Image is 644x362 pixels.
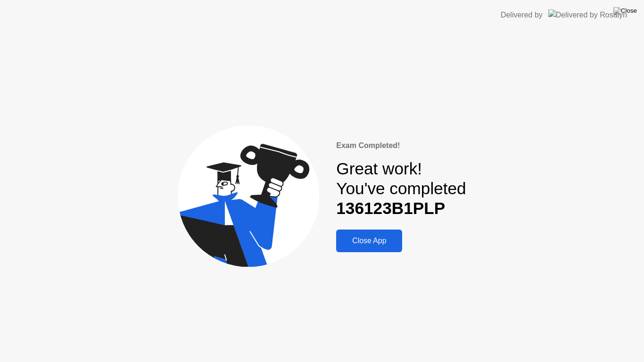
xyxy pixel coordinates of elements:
b: 136123B1PLP [336,199,445,217]
div: Exam Completed! [336,140,466,151]
div: Close App [339,237,399,245]
div: Delivered by [501,9,543,21]
button: Close App [336,230,402,252]
img: Close [613,7,637,15]
div: Great work! You've completed [336,159,466,219]
img: Delivered by Rosalyn [548,9,627,20]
